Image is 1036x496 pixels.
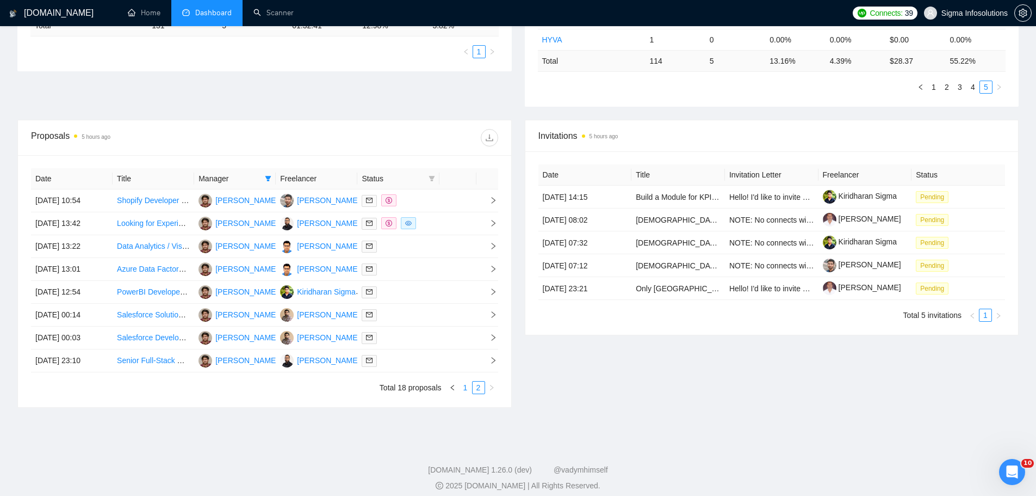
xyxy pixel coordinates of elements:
th: Title [631,164,725,186]
td: 0.00% [946,29,1006,50]
a: homeHome [128,8,160,17]
iframe: Intercom live chat [999,459,1025,485]
td: [DATE] 07:32 [538,231,632,254]
a: D[PERSON_NAME] [280,333,359,341]
a: [DEMOGRAPHIC_DATA] Speakers of Tamil – Talent Bench for Future Managed Services Recording Projects [636,216,1002,224]
div: [PERSON_NAME] [PERSON_NAME] [215,217,343,229]
button: left [966,309,979,322]
li: Next Page [486,45,499,58]
li: 1 [927,81,940,94]
span: right [481,242,497,250]
a: PN[PERSON_NAME] [PERSON_NAME] [198,218,343,227]
td: [DATE] 10:54 [31,189,113,212]
li: Previous Page [914,81,927,94]
a: Pending [916,192,953,201]
a: HYVA [542,35,562,44]
span: 39 [905,7,913,19]
a: 1 [460,382,472,394]
span: 10 [1021,459,1034,468]
img: VS [280,354,294,368]
div: [PERSON_NAME] [297,217,359,229]
img: BY [280,240,294,253]
td: 0.00% [765,29,825,50]
span: filter [426,170,437,187]
td: PowerBI Developer Needed for Ongoing Project [113,281,194,304]
td: [DATE] 13:42 [31,212,113,235]
li: Next Page [485,381,498,394]
a: 1 [979,309,991,321]
button: left [460,45,473,58]
span: right [481,265,497,273]
li: Previous Page [966,309,979,322]
a: Senior Full-Stack Developer (AI-Driven SaaS) [117,356,271,365]
td: [DATE] 23:10 [31,350,113,372]
span: Dashboard [195,8,232,17]
span: right [996,84,1002,90]
td: [DATE] 07:12 [538,254,632,277]
img: KS [280,285,294,299]
a: 1 [928,81,940,93]
div: [PERSON_NAME] [297,240,359,252]
div: [PERSON_NAME] [PERSON_NAME] [215,309,343,321]
span: Pending [916,283,948,295]
td: Salesforce Developer Needed for Project [113,327,194,350]
img: PN [198,262,212,276]
th: Invitation Letter [725,164,818,186]
div: [PERSON_NAME] [PERSON_NAME] [215,286,343,298]
span: right [489,48,495,55]
div: [PERSON_NAME] [PERSON_NAME] [215,332,343,344]
span: Pending [916,214,948,226]
img: PN [198,331,212,345]
td: 13.16 % [765,50,825,71]
span: right [481,311,497,319]
img: D [280,308,294,322]
li: 2 [940,81,953,94]
img: c1__Wkl4jX-Go0-DEDcStL4RTX4K4bmGNY6Jd_WPMfqfd3xXVp6Ljk3Xo0TxA2XCNh [823,236,836,249]
td: [DATE] 14:15 [538,186,632,209]
a: [DEMOGRAPHIC_DATA] Speakers of Tamil – Talent Bench for Future Managed Services Recording Projects [636,238,1002,247]
a: PN[PERSON_NAME] [PERSON_NAME] [198,195,343,204]
a: Pending [916,284,953,292]
td: 55.22 % [946,50,1006,71]
div: Kiridharan Sigma [297,286,355,298]
li: Previous Page [446,381,459,394]
img: logo [9,5,17,22]
li: Next Page [992,309,1005,322]
a: setting [1014,9,1032,17]
a: PN[PERSON_NAME] [PERSON_NAME] [198,356,343,364]
td: 0 [705,29,765,50]
button: right [992,81,1006,94]
span: copyright [436,482,443,489]
li: 5 [979,81,992,94]
button: left [914,81,927,94]
th: Freelancer [818,164,912,186]
td: Data Analytics / Visualization Specialist [113,235,194,258]
a: [DOMAIN_NAME] 1.26.0 (dev) [428,466,532,474]
span: mail [366,311,373,318]
a: Only [GEOGRAPHIC_DATA] based Blockchain Developer wanted [636,284,858,293]
th: Title [113,168,194,189]
td: Shopify Developer Needed for Google Page Speed Optimization [113,189,194,212]
span: mail [366,357,373,364]
span: Invitations [538,129,1006,143]
img: PN [198,194,212,207]
th: Freelancer [276,168,357,189]
img: D [280,331,294,345]
a: Azure Data Factory & Power BI Review for Fabric Solutions [117,265,318,273]
li: Total 18 proposals [380,381,442,394]
th: Manager [194,168,276,189]
div: Proposals [31,129,264,146]
span: dollar [386,197,392,204]
a: PN[PERSON_NAME] [PERSON_NAME] [198,241,343,250]
td: [DATE] 00:14 [31,304,113,327]
li: 1 [473,45,486,58]
span: mail [366,220,373,226]
li: 2 [472,381,485,394]
span: Pending [916,260,948,272]
a: PN[PERSON_NAME] [PERSON_NAME] [198,310,343,319]
td: $0.00 [885,29,945,50]
a: @vadymhimself [554,466,608,474]
td: Native Speakers of Tamil – Talent Bench for Future Managed Services Recording Projects [631,209,725,231]
a: 5 [980,81,992,93]
li: 3 [953,81,966,94]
